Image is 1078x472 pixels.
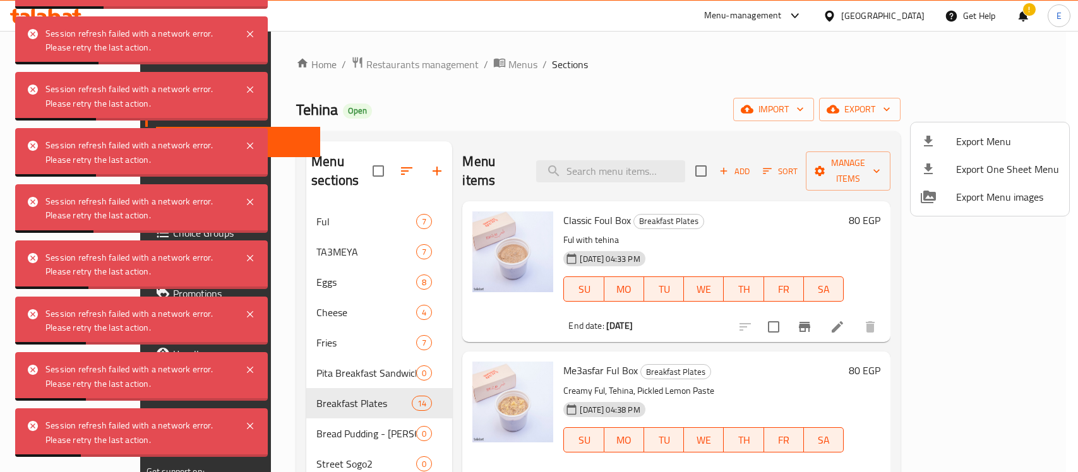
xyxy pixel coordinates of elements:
[45,194,232,223] div: Session refresh failed with a network error. Please retry the last action.
[45,82,232,110] div: Session refresh failed with a network error. Please retry the last action.
[45,418,232,447] div: Session refresh failed with a network error. Please retry the last action.
[956,134,1059,149] span: Export Menu
[956,162,1059,177] span: Export One Sheet Menu
[45,251,232,279] div: Session refresh failed with a network error. Please retry the last action.
[45,307,232,335] div: Session refresh failed with a network error. Please retry the last action.
[45,138,232,167] div: Session refresh failed with a network error. Please retry the last action.
[911,183,1069,211] li: Export Menu images
[956,189,1059,204] span: Export Menu images
[911,127,1069,155] li: Export menu items
[911,155,1069,183] li: Export one sheet menu items
[45,27,232,55] div: Session refresh failed with a network error. Please retry the last action.
[45,362,232,391] div: Session refresh failed with a network error. Please retry the last action.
